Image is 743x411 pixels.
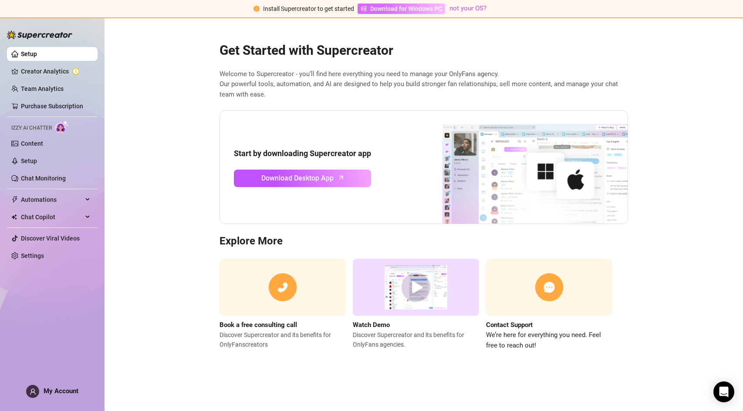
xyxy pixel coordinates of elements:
[449,4,486,12] a: not your OS?
[486,259,612,316] img: contact support
[353,330,479,349] span: Discover Supercreator and its benefits for OnlyFans agencies.
[21,175,66,182] a: Chat Monitoring
[263,5,354,12] span: Install Supercreator to get started
[220,259,346,351] a: Book a free consulting callDiscover Supercreator and its benefits for OnlyFanscreators
[220,330,346,349] span: Discover Supercreator and its benefits for OnlyFans creators
[220,321,297,329] strong: Book a free consulting call
[253,6,260,12] span: exclamation-circle
[220,42,628,59] h2: Get Started with Supercreator
[486,330,612,351] span: We’re here for everything you need. Feel free to reach out!
[220,69,628,100] span: Welcome to Supercreator - you’ll find here everything you need to manage your OnlyFans agency. Ou...
[220,234,628,248] h3: Explore More
[30,388,36,395] span: user
[11,214,17,220] img: Chat Copilot
[361,6,367,12] span: windows
[21,193,83,207] span: Automations
[44,387,78,395] span: My Account
[21,235,80,242] a: Discover Viral Videos
[713,381,734,402] div: Open Intercom Messenger
[234,149,371,158] strong: Start by downloading Supercreator app
[353,321,390,329] strong: Watch Demo
[21,140,43,147] a: Content
[220,259,346,316] img: consulting call
[336,173,346,183] span: arrow-up
[234,170,371,187] a: Download Desktop Apparrow-up
[21,210,83,224] span: Chat Copilot
[21,103,83,110] a: Purchase Subscription
[261,173,334,184] span: Download Desktop App
[21,64,91,78] a: Creator Analytics exclamation-circle
[21,252,44,259] a: Settings
[358,3,445,14] a: Download for Windows PC
[55,120,69,133] img: AI Chatter
[21,85,64,92] a: Team Analytics
[11,196,18,203] span: thunderbolt
[353,259,479,351] a: Watch DemoDiscover Supercreator and its benefits for OnlyFans agencies.
[353,259,479,316] img: supercreator demo
[21,157,37,164] a: Setup
[486,321,533,329] strong: Contact Support
[410,111,628,224] img: download app
[21,50,37,57] a: Setup
[11,124,52,132] span: Izzy AI Chatter
[370,4,442,13] span: Download for Windows PC
[7,30,72,39] img: logo-BBDzfeDw.svg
